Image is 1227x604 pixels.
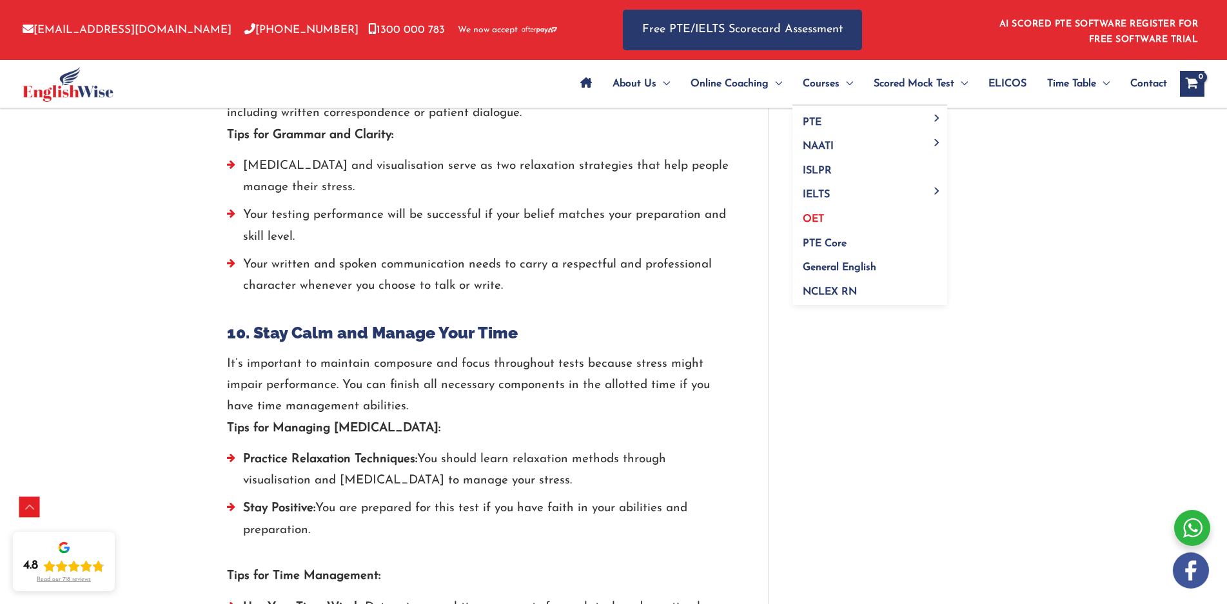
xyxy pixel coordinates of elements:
li: Your written and spoken communication needs to carry a respectful and professional character when... [227,254,729,304]
a: [EMAIL_ADDRESS][DOMAIN_NAME] [23,24,231,35]
a: About UsMenu Toggle [602,61,680,106]
span: We now accept [458,24,518,37]
span: ELICOS [988,61,1026,106]
nav: Site Navigation: Main Menu [570,61,1167,106]
a: Contact [1120,61,1167,106]
a: ISLPR [792,154,947,179]
span: Contact [1130,61,1167,106]
span: Menu Toggle [1096,61,1110,106]
a: AI SCORED PTE SOFTWARE REGISTER FOR FREE SOFTWARE TRIAL [999,19,1199,44]
a: Online CoachingMenu Toggle [680,61,792,106]
span: Menu Toggle [769,61,782,106]
span: Scored Mock Test [874,61,954,106]
span: ISLPR [803,166,832,176]
strong: Stay Positive: [243,502,315,514]
strong: Practice Relaxation Techniques: [243,453,417,465]
img: Afterpay-Logo [522,26,557,34]
span: IELTS [803,190,830,200]
a: 1300 000 783 [368,24,445,35]
a: NAATIMenu Toggle [792,130,947,155]
a: OET [792,203,947,228]
span: Menu Toggle [930,187,945,194]
a: PTEMenu Toggle [792,106,947,130]
a: NCLEX RN [792,275,947,305]
span: Online Coaching [691,61,769,106]
li: Your testing performance will be successful if your belief matches your preparation and skill level. [227,204,729,254]
span: NAATI [803,141,834,151]
a: CoursesMenu Toggle [792,61,863,106]
h2: 10. Stay Calm and Manage Your Time [227,322,729,344]
li: You are prepared for this test if you have faith in your abilities and preparation. [227,498,729,547]
li: [MEDICAL_DATA] and visualisation serve as two relaxation strategies that help people manage their... [227,155,729,205]
span: Menu Toggle [656,61,670,106]
a: General English [792,251,947,276]
img: white-facebook.png [1173,552,1209,589]
span: Courses [803,61,839,106]
span: PTE [803,117,821,128]
span: Time Table [1047,61,1096,106]
img: cropped-ew-logo [23,66,113,102]
a: Scored Mock TestMenu Toggle [863,61,978,106]
strong: Tips for Time Management: [227,570,380,582]
a: ELICOS [978,61,1037,106]
a: PTE Core [792,227,947,251]
aside: Header Widget 1 [992,9,1204,51]
a: Free PTE/IELTS Scorecard Assessment [623,10,862,50]
span: Menu Toggle [930,139,945,146]
p: It’s important to maintain composure and focus throughout tests because stress might impair perfo... [227,353,729,439]
span: Menu Toggle [930,115,945,122]
span: Menu Toggle [954,61,968,106]
a: Time TableMenu Toggle [1037,61,1120,106]
a: IELTSMenu Toggle [792,179,947,203]
span: NCLEX RN [803,287,857,297]
a: [PHONE_NUMBER] [244,24,358,35]
span: Menu Toggle [839,61,853,106]
div: 4.8 [23,558,38,574]
a: View Shopping Cart, empty [1180,71,1204,97]
span: PTE Core [803,239,847,249]
div: Read our 718 reviews [37,576,91,583]
span: About Us [613,61,656,106]
span: OET [803,214,824,224]
li: You should learn relaxation methods through visualisation and [MEDICAL_DATA] to manage your stress. [227,449,729,498]
strong: Tips for Managing [MEDICAL_DATA]: [227,422,440,434]
strong: Tips for Grammar and Clarity: [227,129,393,141]
span: General English [803,262,876,273]
div: Rating: 4.8 out of 5 [23,558,104,574]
